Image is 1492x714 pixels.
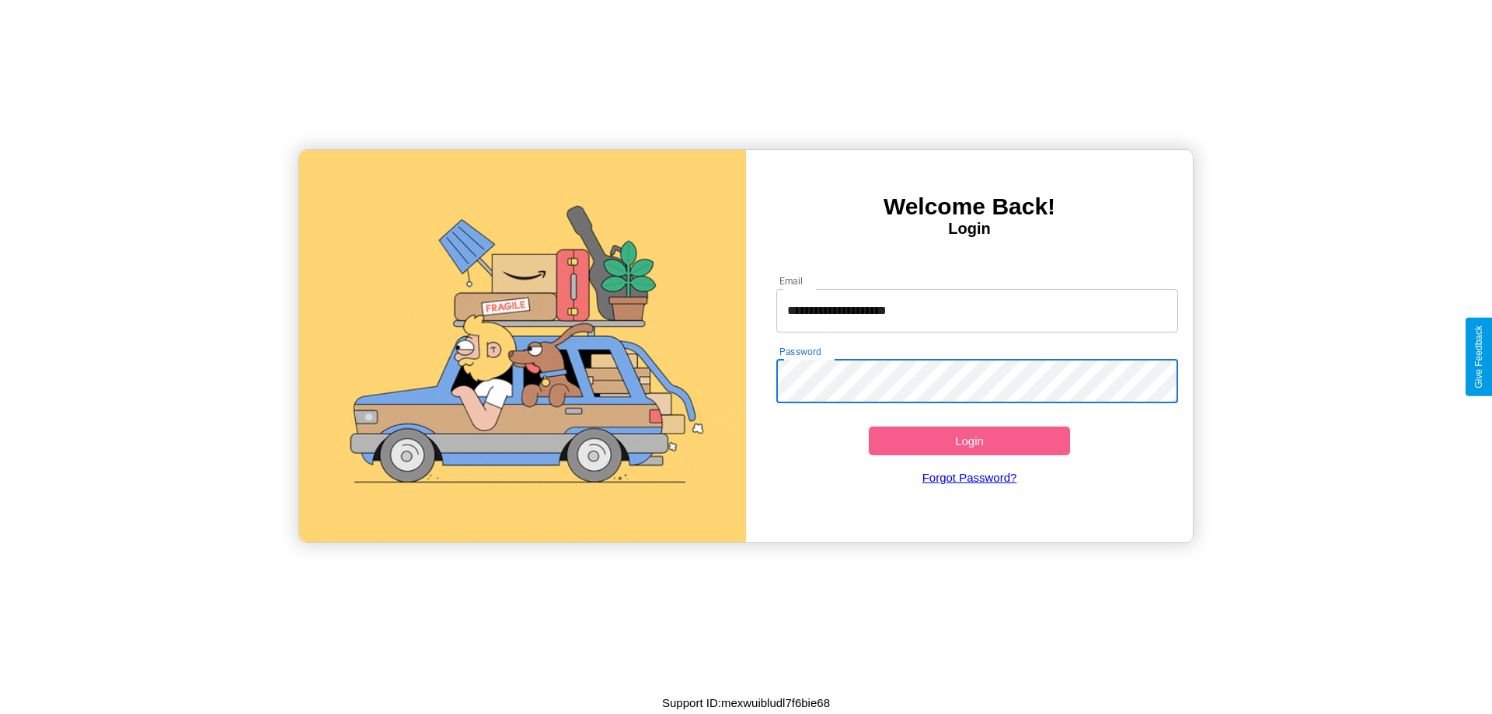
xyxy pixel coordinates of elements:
h3: Welcome Back! [746,193,1193,220]
h4: Login [746,220,1193,238]
img: gif [299,150,746,542]
label: Email [779,274,804,287]
button: Login [869,427,1070,455]
div: Give Feedback [1473,326,1484,388]
a: Forgot Password? [769,455,1171,500]
label: Password [779,345,821,358]
p: Support ID: mexwuibludl7f6bie68 [662,692,830,713]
